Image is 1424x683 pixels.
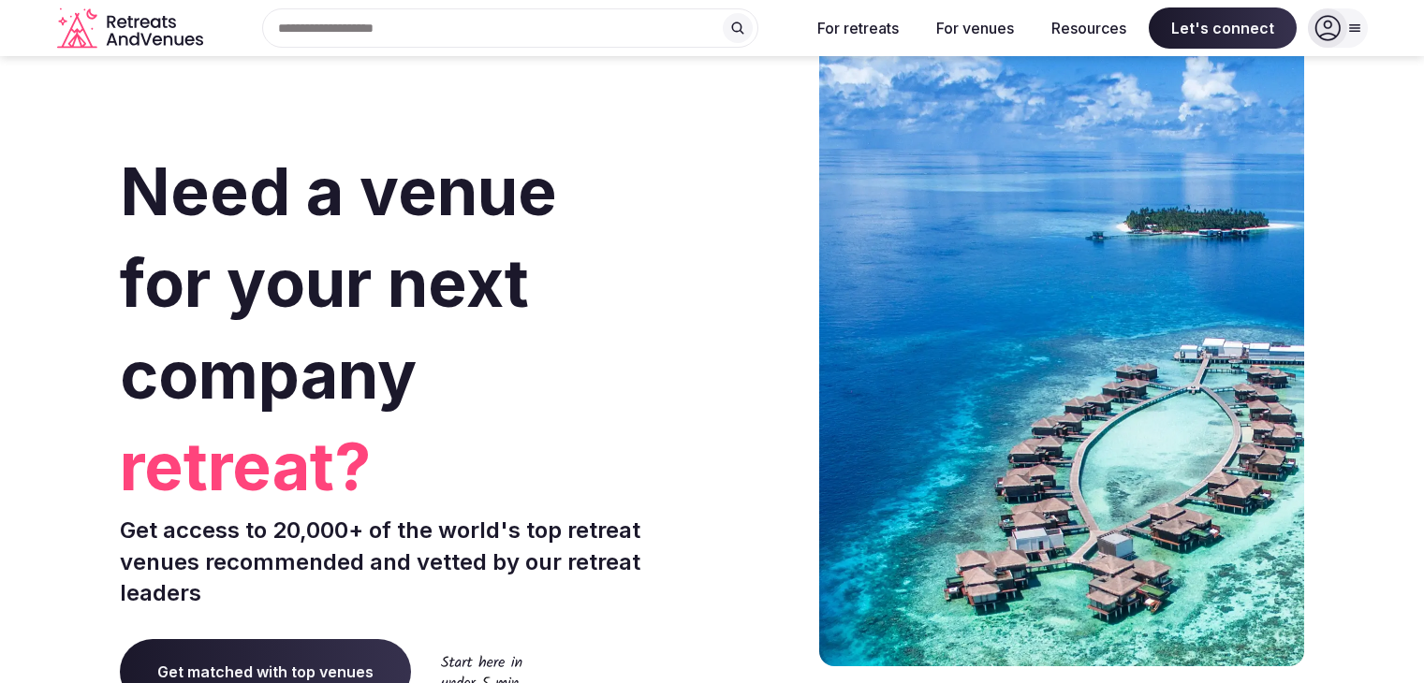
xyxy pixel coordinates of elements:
span: retreat? [120,421,705,513]
span: Let's connect [1149,7,1297,49]
p: Get access to 20,000+ of the world's top retreat venues recommended and vetted by our retreat lea... [120,515,705,609]
button: Resources [1036,7,1141,49]
svg: Retreats and Venues company logo [57,7,207,50]
button: For retreats [802,7,914,49]
button: For venues [921,7,1029,49]
a: Visit the homepage [57,7,207,50]
span: Need a venue for your next company [120,152,557,414]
